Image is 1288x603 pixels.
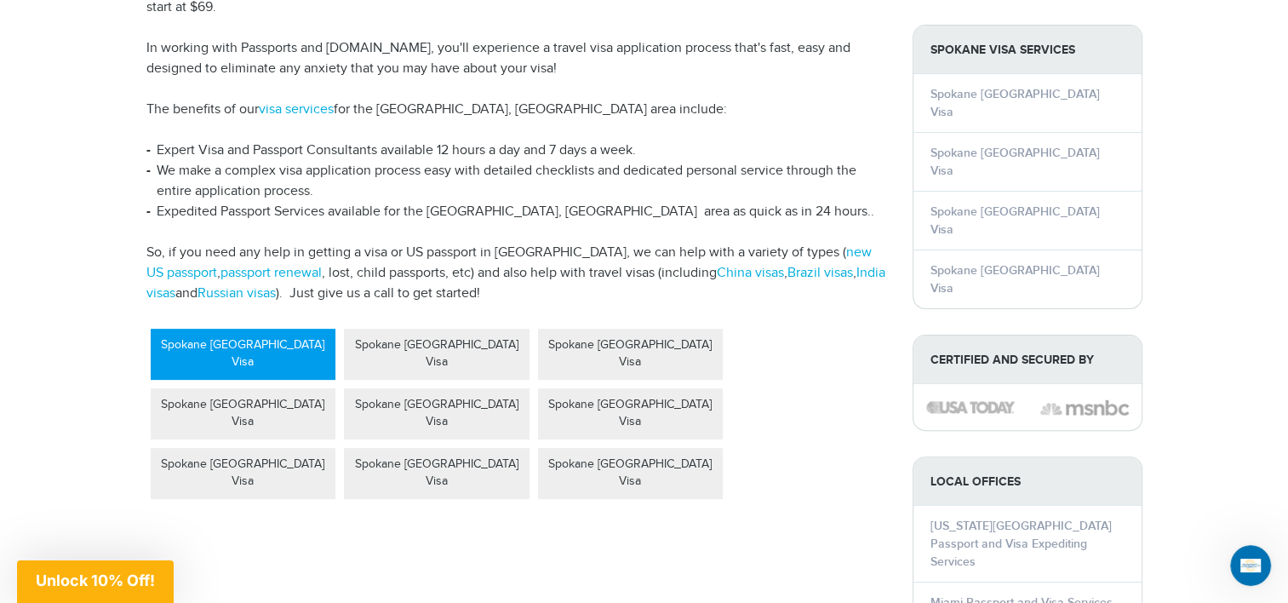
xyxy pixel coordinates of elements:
[146,100,887,120] p: The benefits of our for the [GEOGRAPHIC_DATA], [GEOGRAPHIC_DATA] area include:
[930,87,1100,119] a: Spokane [GEOGRAPHIC_DATA] Visa
[1040,398,1129,418] img: image description
[146,244,872,281] a: new US passport
[151,388,336,439] div: Spokane [GEOGRAPHIC_DATA] Visa
[197,285,276,301] a: Russian visas
[17,560,174,603] div: Unlock 10% Off!
[151,448,336,499] div: Spokane [GEOGRAPHIC_DATA] Visa
[146,265,885,301] a: India visas
[1230,545,1271,586] iframe: Intercom live chat
[146,243,887,304] p: So, if you need any help in getting a visa or US passport in [GEOGRAPHIC_DATA], we can help with ...
[146,161,887,202] li: We make a complex visa application process easy with detailed checklists and dedicated personal s...
[146,202,887,222] li: Expedited Passport Services available for the [GEOGRAPHIC_DATA], [GEOGRAPHIC_DATA] area as quick ...
[538,329,724,380] div: Spokane [GEOGRAPHIC_DATA] Visa
[913,457,1142,506] strong: LOCAL OFFICES
[344,448,530,499] div: Spokane [GEOGRAPHIC_DATA] Visa
[538,388,724,439] div: Spokane [GEOGRAPHIC_DATA] Visa
[717,265,784,281] a: China visas
[787,265,853,281] a: Brazil visas
[930,263,1100,296] a: Spokane [GEOGRAPHIC_DATA] Visa
[146,38,887,79] p: In working with Passports and [DOMAIN_NAME], you'll experience a travel visa application process ...
[930,204,1100,237] a: Spokane [GEOGRAPHIC_DATA] Visa
[146,141,887,161] li: Expert Visa and Passport Consultants available 12 hours a day and 7 days a week.
[259,101,334,118] a: visa services
[538,448,724,499] div: Spokane [GEOGRAPHIC_DATA] Visa
[930,519,1112,569] a: [US_STATE][GEOGRAPHIC_DATA] Passport and Visa Expediting Services
[344,388,530,439] div: Spokane [GEOGRAPHIC_DATA] Visa
[930,146,1100,178] a: Spokane [GEOGRAPHIC_DATA] Visa
[926,401,1015,413] img: image description
[344,329,530,380] div: Spokane [GEOGRAPHIC_DATA] Visa
[36,571,155,589] span: Unlock 10% Off!
[151,329,336,380] div: Spokane [GEOGRAPHIC_DATA] Visa
[913,336,1142,384] strong: Certified and Secured by
[913,26,1142,74] strong: Spokane Visa Services
[220,265,322,281] a: passport renewal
